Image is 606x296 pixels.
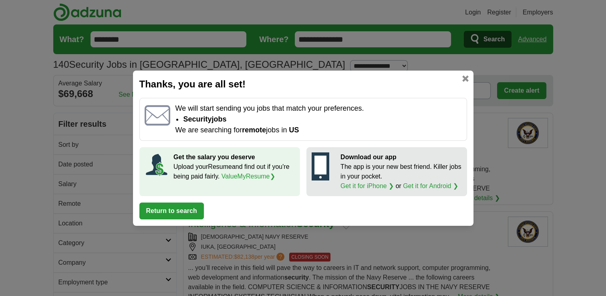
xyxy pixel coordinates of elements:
[403,182,458,189] a: Get it for Android ❯
[175,103,461,114] p: We will start sending you jobs that match your preferences.
[340,182,394,189] a: Get it for iPhone ❯
[175,125,461,136] p: We are searching for jobs in
[173,162,295,181] p: Upload your Resume and find out if you're being paid fairly.
[221,173,275,180] a: ValueMyResume❯
[289,126,299,134] span: US
[139,203,204,219] button: Return to search
[340,162,462,191] p: The app is your new best friend. Killer jobs in your pocket. or
[173,152,295,162] p: Get the salary you deserve
[183,114,461,125] li: security jobs
[139,77,467,91] h2: Thanks, you are all set!
[242,126,266,134] strong: remote
[340,152,462,162] p: Download our app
